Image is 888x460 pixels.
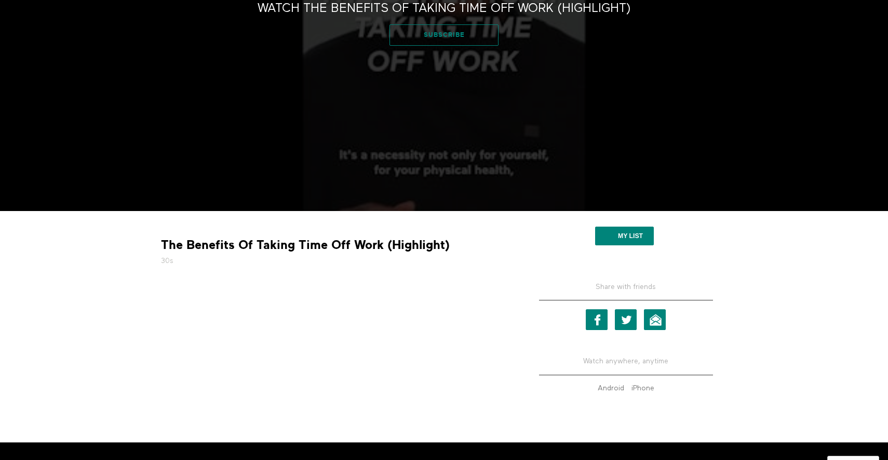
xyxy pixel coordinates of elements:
[598,385,624,392] strong: Android
[631,385,654,392] strong: iPhone
[615,309,637,330] a: Twitter
[595,385,627,392] a: Android
[539,348,713,375] h5: Watch anywhere, anytime
[161,237,450,253] strong: The Benefits Of Taking Time Off Work (Highlight)
[586,309,608,330] a: Facebook
[258,1,631,17] h2: Watch The Benefits Of Taking Time Off Work (Highlight)
[629,385,657,392] a: iPhone
[644,309,666,330] a: Email
[595,227,654,245] button: My list
[539,282,713,300] h5: Share with friends
[161,256,509,266] h5: 30s
[389,24,499,45] a: Subscribe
